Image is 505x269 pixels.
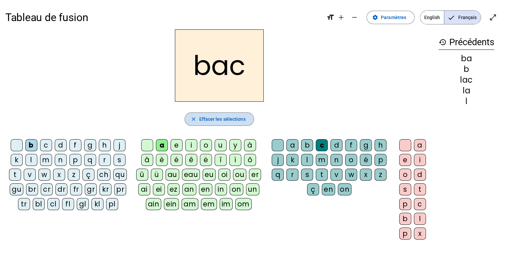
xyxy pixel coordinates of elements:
[345,169,357,181] div: w
[171,154,183,166] div: é
[414,198,426,210] div: c
[156,154,168,166] div: è
[151,169,163,181] div: ü
[185,112,254,126] button: Effacer les sélections
[420,11,444,24] span: English
[11,154,23,166] div: k
[307,183,319,195] div: ç
[330,154,342,166] div: n
[439,97,494,105] div: l
[38,169,50,181] div: w
[55,183,67,195] div: dr
[9,169,21,181] div: t
[215,154,227,166] div: î
[372,14,378,20] mat-icon: settings
[199,183,212,195] div: en
[182,169,200,181] div: eau
[200,154,212,166] div: ë
[91,198,103,210] div: kl
[136,169,148,181] div: û
[138,183,150,195] div: ai
[41,183,53,195] div: cr
[229,154,241,166] div: ï
[215,139,227,151] div: u
[218,169,230,181] div: oi
[199,115,245,123] span: Effacer les sélections
[414,228,426,240] div: x
[348,11,361,24] button: Diminuer la taille de la police
[85,183,97,195] div: gr
[235,198,252,210] div: om
[374,139,387,151] div: h
[99,154,111,166] div: r
[97,169,110,181] div: ch
[420,10,481,24] mat-button-toggle-group: Language selection
[326,13,334,21] mat-icon: format_size
[185,154,197,166] div: ê
[233,169,246,181] div: ou
[334,11,348,24] button: Augmenter la taille de la police
[286,154,298,166] div: k
[439,65,494,73] div: b
[99,139,111,151] div: h
[40,154,52,166] div: m
[439,38,447,46] mat-icon: history
[345,139,357,151] div: f
[301,169,313,181] div: s
[489,13,497,21] mat-icon: open_in_full
[360,139,372,151] div: g
[439,76,494,84] div: lac
[182,198,198,210] div: am
[99,183,111,195] div: kr
[25,139,37,151] div: b
[5,7,321,28] h1: Tableau de fusion
[301,154,313,166] div: l
[114,183,126,195] div: pr
[47,198,59,210] div: cl
[439,35,494,50] h3: Précédents
[24,169,36,181] div: v
[156,139,168,151] div: a
[244,139,256,151] div: à
[40,139,52,151] div: c
[330,139,342,151] div: d
[84,154,96,166] div: q
[106,198,118,210] div: pl
[153,183,165,195] div: ei
[286,139,298,151] div: a
[414,154,426,166] div: i
[203,169,216,181] div: eu
[185,139,197,151] div: i
[77,198,89,210] div: gl
[10,183,23,195] div: gu
[399,213,411,225] div: b
[230,183,243,195] div: on
[33,198,45,210] div: bl
[113,154,125,166] div: s
[229,139,241,151] div: y
[25,154,37,166] div: l
[70,183,82,195] div: fr
[55,139,67,151] div: d
[350,13,358,21] mat-icon: remove
[68,169,80,181] div: z
[141,154,153,166] div: â
[220,198,233,210] div: im
[166,169,179,181] div: au
[399,228,411,240] div: p
[360,169,372,181] div: x
[201,198,217,210] div: em
[168,183,180,195] div: ez
[62,198,74,210] div: fl
[374,154,387,166] div: p
[69,139,81,151] div: f
[399,183,411,195] div: s
[316,139,328,151] div: c
[246,183,259,195] div: un
[316,154,328,166] div: m
[439,87,494,95] div: la
[337,13,345,21] mat-icon: add
[18,198,30,210] div: tr
[301,139,313,151] div: b
[338,183,351,195] div: on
